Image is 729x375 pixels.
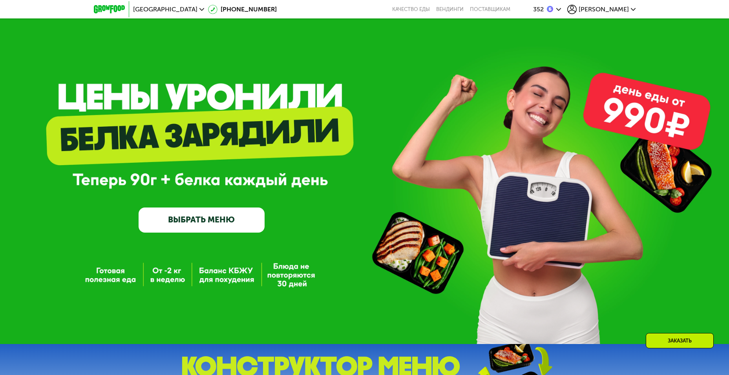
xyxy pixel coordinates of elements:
[392,6,430,13] a: Качество еды
[646,333,714,348] div: Заказать
[533,6,544,13] div: 352
[208,5,277,14] a: [PHONE_NUMBER]
[139,208,265,233] a: ВЫБРАТЬ МЕНЮ
[470,6,510,13] div: поставщикам
[133,6,197,13] span: [GEOGRAPHIC_DATA]
[579,6,629,13] span: [PERSON_NAME]
[436,6,464,13] a: Вендинги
